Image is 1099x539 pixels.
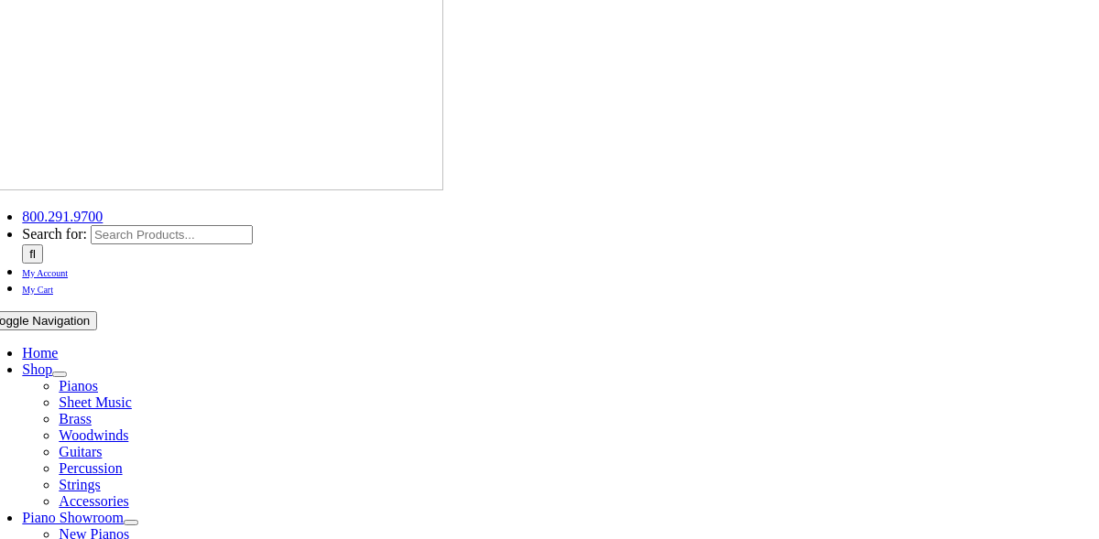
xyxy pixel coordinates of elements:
span: Search for: [22,226,87,242]
a: Pianos [59,378,98,393]
span: My Cart [22,285,53,295]
a: Sheet Music [59,394,132,410]
a: Brass [59,411,92,426]
a: Woodwinds [59,427,128,443]
a: Home [22,345,58,361]
button: Open submenu of Piano Showroom [124,520,138,525]
a: Shop [22,361,52,377]
input: Search Products... [91,225,253,244]
button: Open submenu of Shop [52,372,67,377]
span: My Account [22,268,68,278]
span: of 2 [201,5,229,25]
a: Accessories [59,493,128,509]
a: My Cart [22,280,53,296]
a: Strings [59,477,100,492]
input: Page [152,4,201,24]
a: Percussion [59,460,122,476]
a: Piano Showroom [22,510,124,525]
a: Guitars [59,444,102,459]
a: 800.291.9700 [22,209,103,224]
select: Zoom [533,5,663,24]
input: Search [22,244,43,264]
a: My Account [22,264,68,279]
